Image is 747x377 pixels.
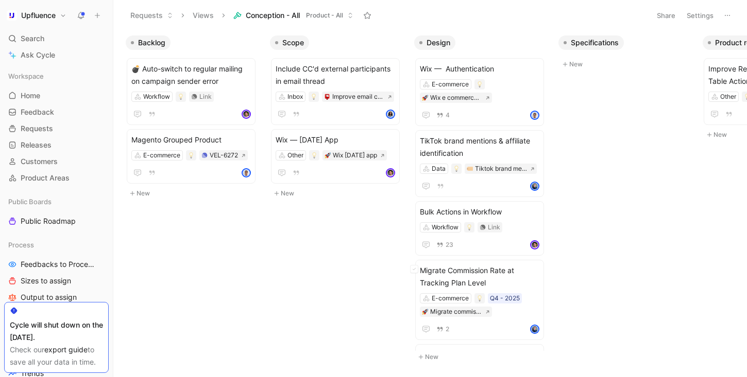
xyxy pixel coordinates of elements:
img: 🚀 [422,309,428,315]
span: Requests [21,123,53,134]
span: Wix — Authentication [420,63,539,75]
span: Wix — [DATE] App [276,134,395,146]
span: 💣 Auto-switch to regular mailing on campaign sender error [131,63,251,87]
div: E-commerce [432,79,469,89]
span: Customers [21,156,58,167]
div: Q4 - 2025 [490,293,520,303]
div: Workspace [4,68,109,84]
div: Search [4,31,109,46]
span: Backlog [138,38,165,48]
span: Feedbacks to Process [21,259,94,270]
button: Views [188,8,218,23]
span: Wix - Pre-made search based on brand data [420,349,539,373]
img: 💡 [311,94,317,100]
span: 4 [446,112,450,118]
div: BacklogNew [122,31,266,205]
div: Cycle will shut down on the [DATE]. [10,319,103,344]
div: Other [720,92,736,102]
button: Settings [682,8,718,23]
button: New [558,58,694,70]
a: Feedbacks to Process [4,257,109,272]
div: Process [4,237,109,253]
img: 💡 [477,81,483,87]
div: 💡 [474,79,485,89]
a: Magento Grouped ProductE-commerceVEL-6272avatar [127,129,256,184]
div: Check our to save all your data in time. [10,344,103,368]
button: UpfluenceUpfluence [4,8,69,23]
button: 23 [434,239,455,250]
span: Sizes to assign [21,276,71,286]
span: Design [427,38,450,48]
img: 💡 [453,166,460,172]
div: 💡 [176,92,186,102]
h1: Upfluence [21,11,56,20]
div: E-commerce [143,150,180,160]
img: avatar [531,241,538,248]
span: Output to assign [21,292,77,302]
button: Requests [126,8,178,23]
div: 💡 [451,164,462,174]
button: Conception - AllProduct - All [229,8,358,23]
button: New [414,351,550,363]
a: Home [4,88,109,103]
img: avatar [387,111,394,118]
span: Ask Cycle [21,49,55,61]
div: Improve email cc in copy management [332,92,384,102]
a: Product Areas [4,170,109,186]
a: Output to assign [4,290,109,305]
img: avatar [531,183,538,190]
button: 2 [434,324,451,335]
button: 4 [434,110,452,121]
a: Requests [4,121,109,136]
img: 💡 [311,152,317,158]
img: avatar [531,112,538,119]
span: Conception - All [246,10,300,21]
div: Public BoardsPublic Roadmap [4,194,109,229]
span: TikTok brand mentions & affiliate identification [420,135,539,159]
img: Upfluence [7,10,17,21]
div: SpecificationsNew [554,31,699,76]
div: Workflow [432,222,459,232]
a: Public Roadmap [4,213,109,229]
a: Include CC'd external participants in email threadInbox📮Improve email cc in copy managementavatar [271,58,400,125]
div: Other [287,150,303,160]
div: VEL-6272 [210,150,238,160]
span: Public Boards [8,196,52,207]
span: Process [8,240,34,250]
div: 💡 [309,92,319,102]
img: avatar [243,111,250,118]
button: Design [414,35,455,50]
a: Customers [4,154,109,169]
div: ScopeNew [266,31,410,205]
div: 💡 [186,150,196,160]
a: Feedback [4,104,109,120]
button: New [270,187,406,200]
a: Bulk Actions in WorkflowWorkflowLink23avatar [415,201,544,256]
span: Workspace [8,71,44,81]
img: 📮 [324,94,330,100]
button: Backlog [126,35,171,50]
span: Scope [282,38,304,48]
a: Wix — AuthenticationE-commerce🚀Wix e commerce integration4avatar [415,58,544,126]
div: Public Boards [4,194,109,209]
span: 23 [446,242,453,248]
div: Tiktok brand mentions and affiliate identification [475,164,527,174]
img: 🏷️ [467,166,473,172]
div: ProcessFeedbacks to ProcessSizes to assignOutput to assignBusiness Focus to assign [4,237,109,321]
img: avatar [531,326,538,333]
img: avatar [387,169,394,176]
span: Search [21,32,44,45]
span: Specifications [571,38,619,48]
span: 2 [446,326,449,332]
img: 💡 [178,94,184,100]
img: 💡 [466,224,472,230]
span: Bulk Actions in Workflow [420,206,539,218]
div: Wix [DATE] app [333,150,377,160]
a: Releases [4,137,109,153]
div: Inbox [287,92,303,102]
button: Scope [270,35,309,50]
div: 💡 [309,150,319,160]
div: Wix e commerce integration [430,93,482,103]
img: 🚀 [325,152,331,158]
span: Product Areas [21,173,70,183]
